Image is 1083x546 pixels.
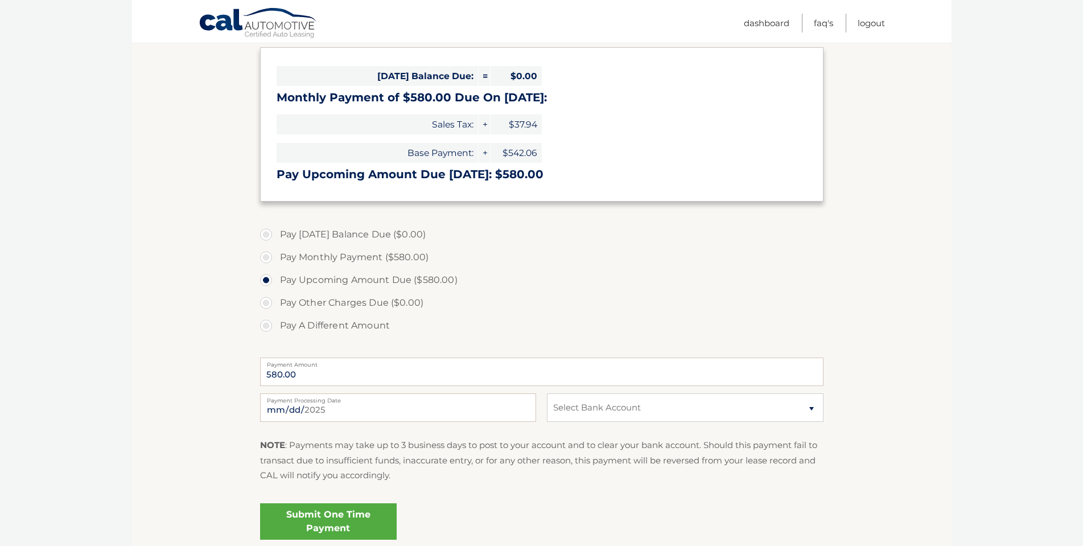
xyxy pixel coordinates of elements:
label: Payment Processing Date [260,393,536,403]
strong: NOTE [260,440,285,450]
label: Pay Other Charges Due ($0.00) [260,292,823,314]
span: $37.94 [491,114,542,134]
span: + [479,114,490,134]
p: : Payments may take up to 3 business days to post to your account and to clear your bank account.... [260,438,823,483]
span: $542.06 [491,143,542,163]
span: = [479,66,490,86]
h3: Pay Upcoming Amount Due [DATE]: $580.00 [277,167,807,182]
span: $0.00 [491,66,542,86]
span: [DATE] Balance Due: [277,66,478,86]
label: Pay Monthly Payment ($580.00) [260,246,823,269]
input: Payment Date [260,393,536,422]
label: Pay [DATE] Balance Due ($0.00) [260,223,823,246]
a: FAQ's [814,14,833,32]
label: Pay Upcoming Amount Due ($580.00) [260,269,823,292]
a: Dashboard [744,14,789,32]
a: Submit One Time Payment [260,503,397,540]
label: Pay A Different Amount [260,314,823,337]
input: Payment Amount [260,358,823,386]
a: Logout [858,14,885,32]
label: Payment Amount [260,358,823,367]
a: Cal Automotive [199,7,318,40]
span: + [479,143,490,163]
span: Base Payment: [277,143,478,163]
span: Sales Tax: [277,114,478,134]
h3: Monthly Payment of $580.00 Due On [DATE]: [277,91,807,105]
